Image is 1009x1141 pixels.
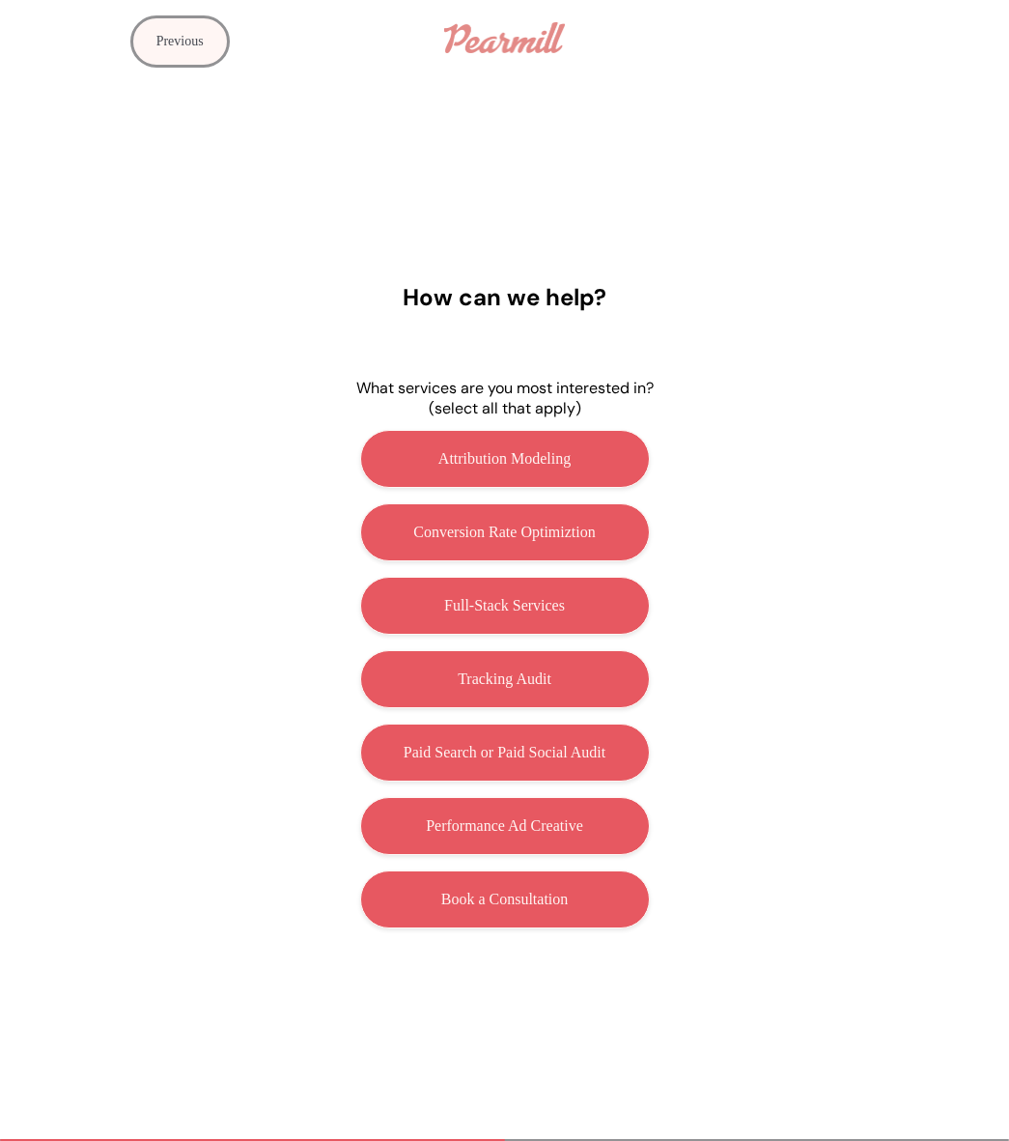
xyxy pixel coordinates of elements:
p: What services are you most interested in? (select all that apply) [356,378,654,418]
a: Logo [434,13,575,63]
button: Book a Consultation [360,870,650,928]
button: Full-Stack Services [360,577,650,635]
button: Previous [130,15,230,68]
button: Conversion Rate Optimiztion [360,503,650,561]
h2: How can we help? [403,282,606,312]
p: Performance Ad Creative [426,817,583,835]
img: Logo [444,22,565,53]
p: Paid Search or Paid Social Audit [404,744,605,761]
p: Tracking Audit [458,670,551,688]
button: Attribution Modeling [360,430,650,488]
button: Paid Search or Paid Social Audit [360,724,650,782]
p: Full-Stack Services [444,597,565,614]
button: Tracking Audit [360,650,650,708]
p: Book a Consultation [441,891,569,908]
button: Performance Ad Creative [360,797,650,855]
p: Attribution Modeling [438,450,571,468]
p: Conversion Rate Optimiztion [413,524,595,541]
